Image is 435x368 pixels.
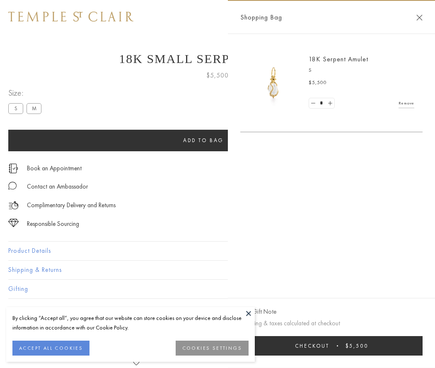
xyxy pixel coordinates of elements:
[8,52,427,66] h1: 18K Small Serpent Amulet
[240,336,423,356] button: Checkout $5,500
[8,200,19,211] img: icon_delivery.svg
[8,12,133,22] img: Temple St. Clair
[8,182,17,190] img: MessageIcon-01_2.svg
[27,103,41,114] label: M
[240,318,423,329] p: Shipping & taxes calculated at checkout
[295,342,329,349] span: Checkout
[27,219,79,229] div: Responsible Sourcing
[249,58,298,108] img: P51836-E11SERPPV
[206,70,229,81] span: $5,500
[326,98,334,109] a: Set quantity to 2
[8,280,427,298] button: Gifting
[8,130,399,151] button: Add to bag
[8,242,427,260] button: Product Details
[309,79,327,87] span: $5,500
[240,12,282,23] span: Shopping Bag
[176,341,249,356] button: COOKIES SETTINGS
[27,200,116,211] p: Complimentary Delivery and Returns
[12,313,249,332] div: By clicking “Accept all”, you agree that our website can store cookies on your device and disclos...
[8,219,19,227] img: icon_sourcing.svg
[399,99,414,108] a: Remove
[12,341,89,356] button: ACCEPT ALL COOKIES
[8,261,427,279] button: Shipping & Returns
[346,342,368,349] span: $5,500
[309,98,317,109] a: Set quantity to 0
[8,86,45,100] span: Size:
[183,137,224,144] span: Add to bag
[309,55,368,63] a: 18K Serpent Amulet
[27,164,82,173] a: Book an Appointment
[8,103,23,114] label: S
[8,164,18,173] img: icon_appointment.svg
[309,66,414,75] p: S
[416,15,423,21] button: Close Shopping Bag
[240,307,276,317] button: Add Gift Note
[27,182,88,192] div: Contact an Ambassador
